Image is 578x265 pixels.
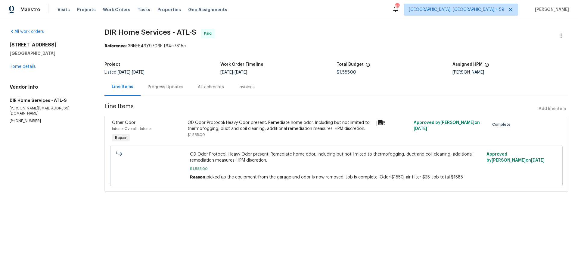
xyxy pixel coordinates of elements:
span: The total cost of line items that have been proposed by Opendoor. This sum includes line items th... [365,62,370,70]
span: [DATE] [132,70,144,74]
div: OD Odor Protocol: Heavy Odor present. Remediate home odor. Including but not limited to thermofog... [188,120,372,132]
span: Interior Overall - Interior [112,127,152,131]
span: Visits [57,7,70,13]
h5: DIR Home Services - ATL-S [10,97,90,103]
span: [DATE] [118,70,130,74]
span: $1,585.00 [190,166,483,172]
div: Attachments [198,84,224,90]
span: Paid [204,30,214,36]
span: DIR Home Services - ATL-S [104,29,196,36]
span: Work Orders [103,7,130,13]
span: [DATE] [531,158,545,162]
div: Progress Updates [148,84,183,90]
span: Projects [77,7,96,13]
a: All work orders [10,30,44,34]
span: Line Items [104,103,536,115]
div: 696 [395,4,399,10]
span: - [220,70,247,74]
span: Other Odor [112,121,135,125]
div: Line Items [112,84,133,90]
a: Home details [10,65,36,69]
span: [GEOGRAPHIC_DATA], [GEOGRAPHIC_DATA] + 59 [409,7,504,13]
p: [PHONE_NUMBER] [10,118,90,124]
h5: [GEOGRAPHIC_DATA] [10,50,90,56]
span: OD Odor Protocol: Heavy Odor present. Remediate home odor. Including but not limited to thermofog... [190,151,483,163]
span: Listed [104,70,144,74]
div: [PERSON_NAME] [452,70,568,74]
h4: Vendor Info [10,84,90,90]
h5: Assigned HPM [452,62,483,67]
span: $1,585.00 [188,133,205,137]
span: Approved by [PERSON_NAME] on [414,121,480,131]
span: Maestro [20,7,40,13]
h5: Work Order Timeline [220,62,263,67]
span: [DATE] [235,70,247,74]
span: Properties [157,7,181,13]
span: Repair [113,135,129,141]
div: 5 [376,120,410,127]
h2: [STREET_ADDRESS] [10,42,90,48]
div: Invoices [238,84,255,90]
span: Complete [492,121,513,128]
span: [DATE] [414,127,427,131]
span: $1,585.00 [337,70,356,74]
span: [DATE] [220,70,233,74]
p: [PERSON_NAME][EMAIL_ADDRESS][DOMAIN_NAME] [10,106,90,116]
h5: Total Budget [337,62,364,67]
span: - [118,70,144,74]
span: Geo Assignments [188,7,227,13]
span: The hpm assigned to this work order. [484,62,489,70]
div: 3NNE649Y9706F-f64e7815c [104,43,568,49]
span: Approved by [PERSON_NAME] on [486,152,545,162]
h5: Project [104,62,120,67]
span: Reason: [190,175,207,179]
span: picked up the equipment from the garage and odor is now removed. Job is complete. Odor $1550, air... [207,175,463,179]
b: Reference: [104,44,127,48]
span: [PERSON_NAME] [533,7,569,13]
span: Tasks [138,8,150,12]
